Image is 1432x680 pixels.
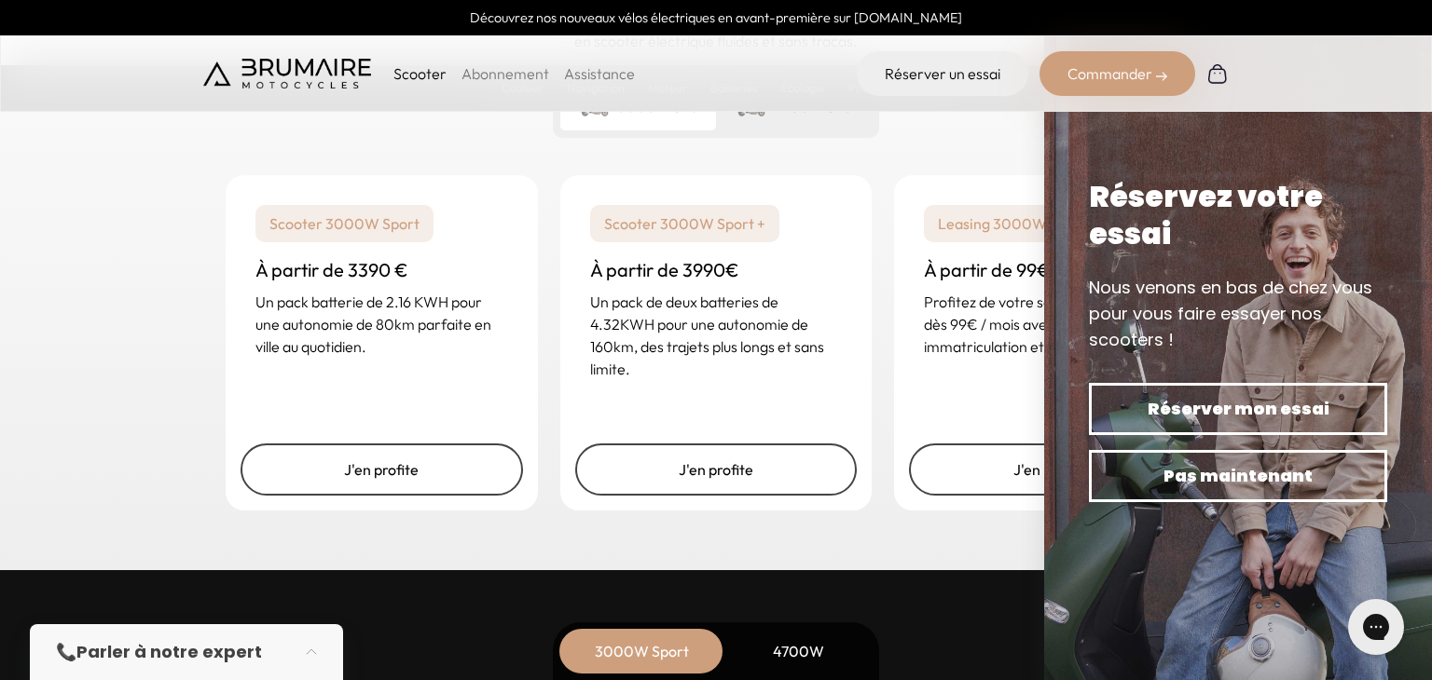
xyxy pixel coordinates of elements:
iframe: Gorgias live chat messenger [1339,592,1413,661]
p: Leasing 3000W Sport [924,205,1101,242]
p: Scooter 3000W Sport + [590,205,779,242]
img: Brumaire Motocycles [203,59,371,88]
a: Réserver un essai [857,51,1028,96]
a: J'en profite [909,443,1191,496]
div: Commander [1040,51,1195,96]
p: Profitez de votre scooter Brumaire dès 99€ / mois avec maintenance, immatriculation et livraison ... [924,291,1177,358]
a: J'en profite [575,443,858,496]
p: Un pack batterie de 2.16 KWH pour une autonomie de 80km parfaite en ville au quotidien. [255,291,508,358]
p: Scooter 3000W Sport [255,205,434,242]
h3: À partir de 99€ / mois [924,257,1177,283]
img: right-arrow-2.png [1156,71,1167,82]
p: Un pack de deux batteries de 4.32KWH pour une autonomie de 160km, des trajets plus longs et sans ... [590,291,843,380]
a: Assistance [564,64,635,83]
a: Abonnement [461,64,549,83]
p: Scooter [393,62,447,85]
div: 3000W Sport [567,629,716,673]
div: 4700W [723,629,873,673]
img: Panier [1206,62,1229,85]
h3: À partir de 3390 € [255,257,508,283]
a: J'en profite [241,443,523,496]
h3: À partir de 3990€ [590,257,843,283]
